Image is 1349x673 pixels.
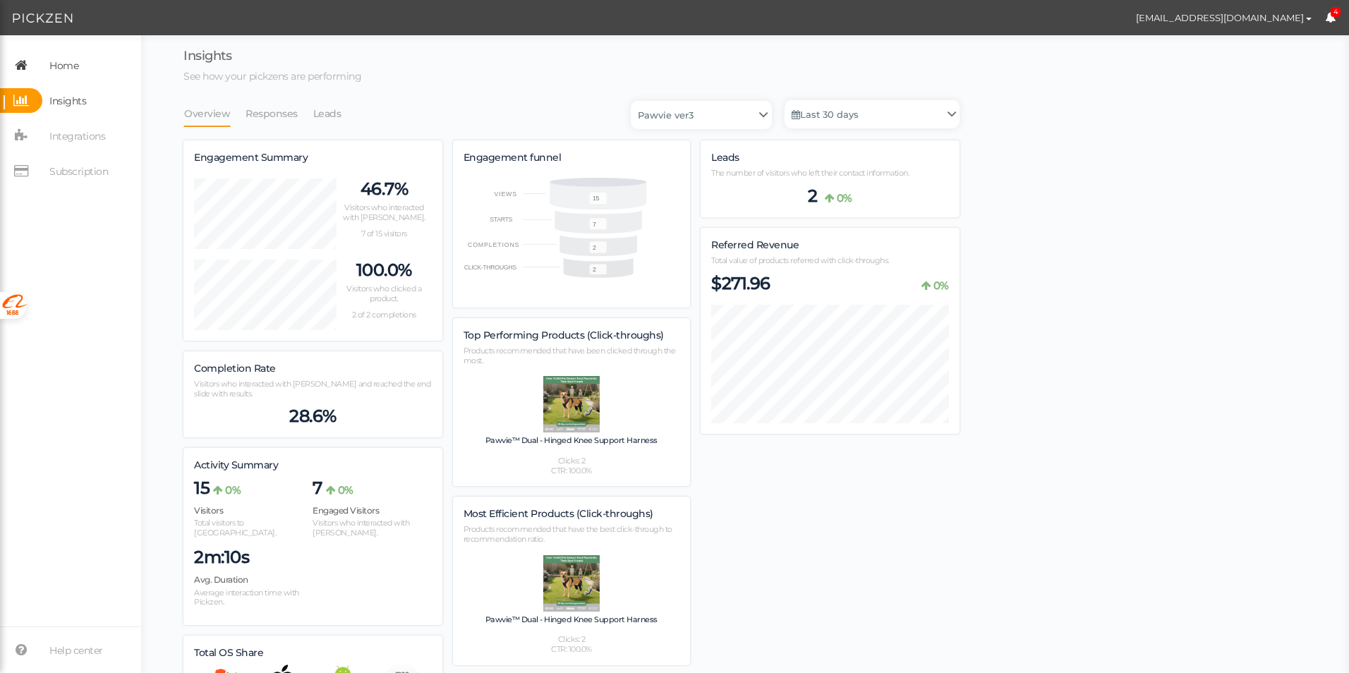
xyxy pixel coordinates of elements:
li: Leads [313,100,356,127]
li: Overview [183,100,245,127]
span: Activity Summary [194,459,278,471]
label: Leads [711,152,739,164]
span: Visitors [194,505,223,516]
img: 8c801ccf6cf7b591238526ce0277185e [1098,6,1123,30]
span: Top Performing Products (Click-throughs) [464,329,664,341]
span: Clicks: 2 CTR: 100.0% [551,635,592,655]
button: [EMAIL_ADDRESS][DOMAIN_NAME] [1123,6,1325,30]
span: The number of visitors who left their contact information. [711,168,909,178]
span: 7 [313,478,322,499]
span: Visitors who interacted with [PERSON_NAME]. [343,202,425,222]
p: 100.0% [337,260,432,281]
b: 0% [933,279,949,292]
span: 28.6% [289,406,337,427]
span: Visitors who clicked a product. [346,284,421,303]
span: 2 [808,186,818,207]
span: Subscription [49,160,108,183]
span: [EMAIL_ADDRESS][DOMAIN_NAME] [1136,12,1304,23]
span: Insights [49,90,86,112]
li: Responses [245,100,313,127]
span: Total visitors to [GEOGRAPHIC_DATA]. [194,518,276,538]
p: 46.7% [337,178,432,200]
h4: Pawvie™ Dual - Hinged Knee Support Harness [485,615,658,631]
text: 2 [593,267,596,274]
text: 7 [593,221,596,228]
span: Total OS Share [194,646,263,659]
span: Home [49,54,78,77]
img: Pickzen logo [13,10,73,27]
p: 2 of 2 completions [337,310,432,320]
text: 15 [593,195,600,202]
span: $271.96 [711,273,770,294]
p: 7 of 15 visitors [337,229,432,239]
span: Visitors who interacted with [PERSON_NAME]. [313,518,409,538]
span: Completion Rate [194,362,276,375]
span: 2m:10s [194,547,249,568]
span: Insights [183,48,231,63]
b: 0% [837,191,852,205]
text: CLICK-THROUGHS [464,264,516,271]
span: Engagement funnel [464,151,562,164]
a: Leads [313,100,342,127]
span: Referred Revenue [711,238,799,251]
a: Last 30 days [785,100,960,128]
text: STARTS [490,216,512,223]
span: Engaged Visitors [313,505,379,516]
span: Engagement Summary [194,151,308,164]
span: 4 [1331,7,1341,18]
a: Responses [245,100,298,127]
b: 0% [225,483,241,497]
span: See how your pickzens are performing [183,70,361,83]
span: Products recommended that have been clicked through the most. [464,346,676,365]
span: 15 [194,478,210,499]
text: 2 [593,244,596,251]
b: 0% [338,483,353,497]
span: Clicks: 2 CTR: 100.0% [551,456,592,476]
span: Help center [49,639,103,662]
span: Average interaction time with Pickzen. [194,588,299,607]
span: Most Efficient Products (Click-throughs) [464,507,653,520]
text: COMPLETIONS [468,241,520,248]
span: Integrations [49,125,105,147]
h4: Avg. Duration [194,575,313,584]
h4: Pawvie™ Dual - Hinged Knee Support Harness [485,436,658,451]
span: Visitors who interacted with [PERSON_NAME] and reached the end slide with results. [194,379,430,399]
text: VIEWS [494,190,517,197]
a: Overview [183,100,231,127]
span: Products recommended that have the best click-through to recommendation ratio. [464,524,672,544]
span: Total value of products referred with click-throughs. [711,255,889,265]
